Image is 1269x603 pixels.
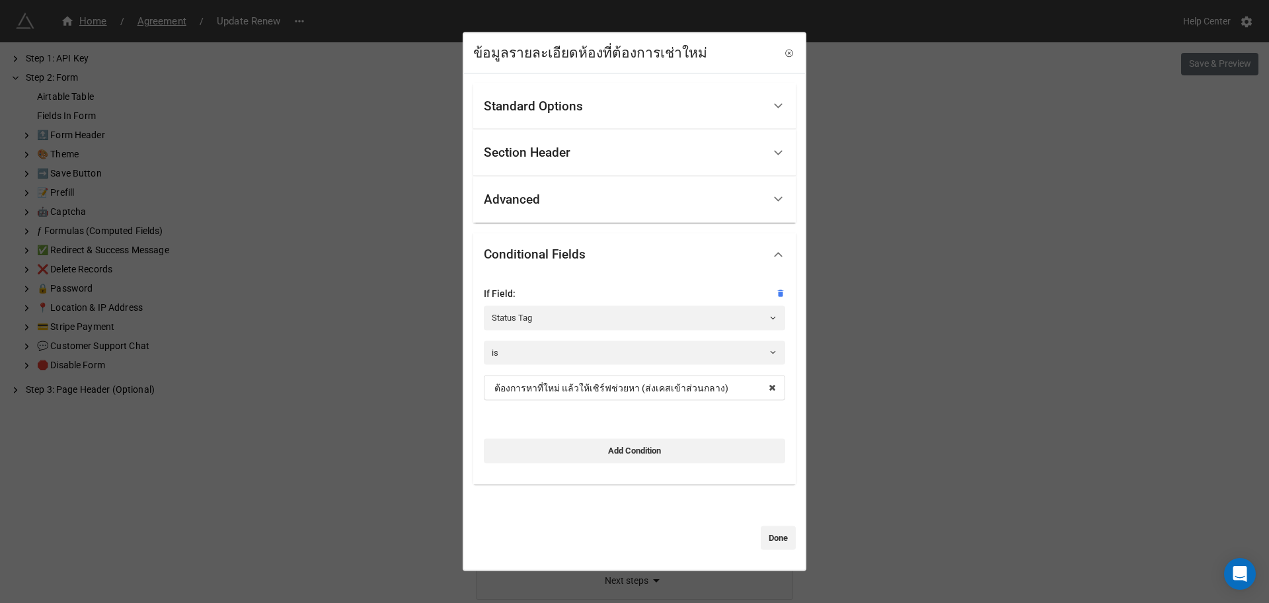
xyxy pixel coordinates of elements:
a: Done [761,526,796,549]
a: Add Condition [484,439,785,463]
div: Advanced [484,193,540,206]
a: is [484,341,785,364]
div: Conditional Fields [484,248,586,261]
a: Status Tag [484,306,785,330]
div: Open Intercom Messenger [1224,558,1256,590]
div: Section Header [473,130,796,177]
div: If Field: [484,286,785,301]
div: Conditional Fields [473,276,796,484]
div: Standard Options [484,99,583,112]
div: Section Header [484,146,570,159]
div: Advanced [473,176,796,223]
div: Standard Options [473,83,796,130]
div: ต้องการหาที่ใหม่ แล้วให้เซิร์ฟช่วยหา (ส่งเคสเข้าส่วนกลาง) [494,383,728,393]
div: ข้อมูลรายละเอียดห้องที่ต้องการเช่าใหม่ [473,43,707,64]
div: Conditional Fields [473,233,796,276]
